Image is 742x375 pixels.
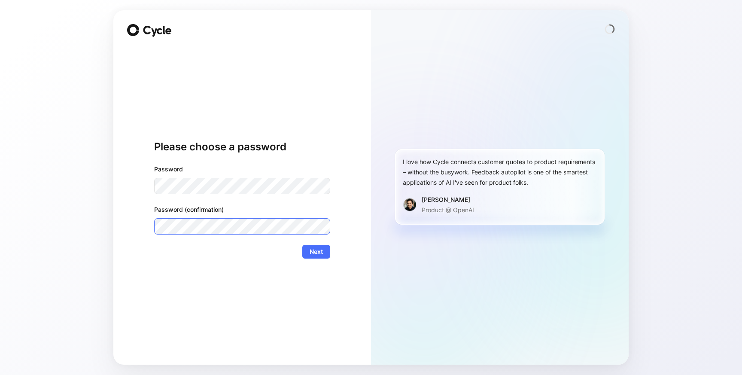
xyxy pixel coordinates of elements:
div: I love how Cycle connects customer quotes to product requirements – without the busywork. Feedbac... [403,157,597,188]
button: Next [302,245,330,259]
p: Product @ OpenAI [422,205,474,215]
h1: Please choose a password [154,140,330,154]
label: Password (confirmation) [154,204,330,215]
label: Password [154,164,330,174]
span: Next [310,247,323,257]
div: [PERSON_NAME] [422,195,474,205]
